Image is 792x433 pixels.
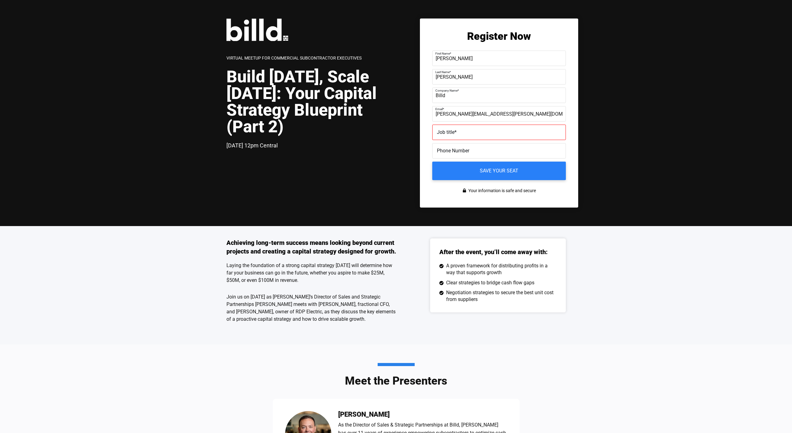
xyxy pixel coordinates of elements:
[435,70,450,74] span: Last Name
[439,248,557,256] h3: After the event, you’ll come away with:
[435,89,458,92] span: Company Name
[432,162,566,180] input: Save your seat
[432,31,566,41] h2: Register Now
[445,279,534,286] span: Clear strategies to bridge cash flow gaps
[226,293,396,323] p: Join us on [DATE] as [PERSON_NAME]’s Director of Sales and Strategic Partnerships [PERSON_NAME] m...
[226,238,396,256] h3: Achieving long-term success means looking beyond current projects and creating a capital strategy...
[226,142,278,149] span: [DATE] 12pm Central
[338,411,507,418] h3: [PERSON_NAME]
[226,68,396,135] h1: Build [DATE], Scale [DATE]: Your Capital Strategy Blueprint (Part 2)
[445,262,557,276] span: A proven framework for distributing profits in a way that supports growth
[467,186,536,195] span: Your information is safe and secure
[226,262,396,284] p: Laying the foundation of a strong capital strategy [DATE] will determine how far your business ca...
[437,129,454,135] span: Job title
[226,56,362,60] span: Virtual Meetup for Commercial Subcontractor Executives
[345,363,447,386] h3: Meet the Presenters
[435,52,450,55] span: First Name
[445,289,557,303] span: Negotiation strategies to secure the best unit cost from suppliers
[435,107,443,111] span: Email
[437,148,469,154] span: Phone Number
